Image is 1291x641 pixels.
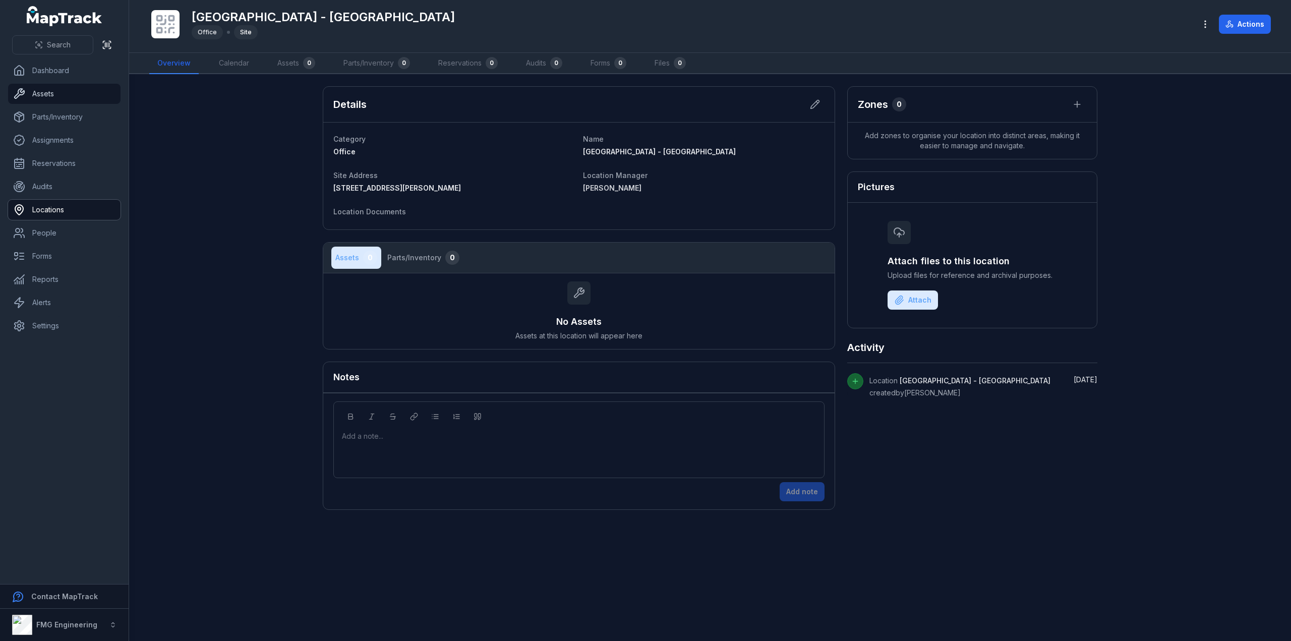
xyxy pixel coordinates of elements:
[333,370,360,384] h3: Notes
[674,57,686,69] div: 0
[303,57,315,69] div: 0
[149,53,199,74] a: Overview
[234,25,258,39] div: Site
[333,135,366,143] span: Category
[333,207,406,216] span: Location Documents
[398,57,410,69] div: 0
[333,97,367,111] h2: Details
[888,254,1057,268] h3: Attach files to this location
[333,171,378,180] span: Site Address
[8,61,121,81] a: Dashboard
[8,246,121,266] a: Forms
[198,28,217,36] span: Office
[430,53,506,74] a: Reservations0
[892,97,906,111] div: 0
[869,376,1050,397] span: Location created by [PERSON_NAME]
[8,84,121,104] a: Assets
[614,57,626,69] div: 0
[383,247,463,269] button: Parts/Inventory0
[847,340,885,355] h2: Activity
[333,147,356,156] span: Office
[8,316,121,336] a: Settings
[333,184,461,192] span: [STREET_ADDRESS][PERSON_NAME]
[583,183,825,193] a: [PERSON_NAME]
[8,269,121,289] a: Reports
[335,53,418,74] a: Parts/Inventory0
[888,290,938,310] button: Attach
[36,620,97,629] strong: FMG Engineering
[583,147,736,156] span: [GEOGRAPHIC_DATA] - [GEOGRAPHIC_DATA]
[556,315,602,329] h3: No Assets
[486,57,498,69] div: 0
[31,592,98,601] strong: Contact MapTrack
[192,9,455,25] h1: [GEOGRAPHIC_DATA] - [GEOGRAPHIC_DATA]
[8,153,121,173] a: Reservations
[848,123,1097,159] span: Add zones to organise your location into distinct areas, making it easier to manage and navigate.
[47,40,71,50] span: Search
[888,270,1057,280] span: Upload files for reference and archival purposes.
[518,53,570,74] a: Audits0
[900,376,1050,385] span: [GEOGRAPHIC_DATA] - [GEOGRAPHIC_DATA]
[515,331,642,341] span: Assets at this location will appear here
[582,53,634,74] a: Forms0
[269,53,323,74] a: Assets0
[1074,375,1097,384] span: [DATE]
[12,35,93,54] button: Search
[211,53,257,74] a: Calendar
[583,135,604,143] span: Name
[8,107,121,127] a: Parts/Inventory
[647,53,694,74] a: Files0
[8,177,121,197] a: Audits
[1219,15,1271,34] button: Actions
[445,251,459,265] div: 0
[8,130,121,150] a: Assignments
[1074,375,1097,384] time: 9/30/2025, 10:27:14 AM
[8,223,121,243] a: People
[8,293,121,313] a: Alerts
[27,6,102,26] a: MapTrack
[858,180,895,194] h3: Pictures
[331,247,381,269] button: Assets0
[8,200,121,220] a: Locations
[858,97,888,111] h2: Zones
[583,171,648,180] span: Location Manager
[363,251,377,265] div: 0
[550,57,562,69] div: 0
